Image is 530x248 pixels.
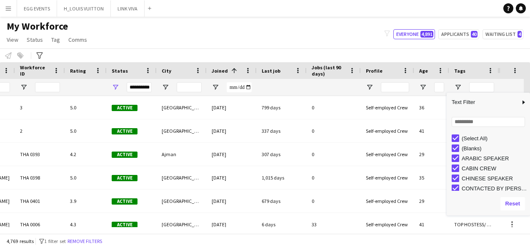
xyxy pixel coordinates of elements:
div: ARABIC SPEAKER [462,155,527,162]
div: Self-employed Crew [361,119,414,142]
span: Joined [212,68,228,74]
input: Age Filter Input [434,82,444,92]
a: Status [23,34,46,45]
button: H_LOUIS VUITTON [57,0,111,17]
button: EGG EVENTS [17,0,57,17]
button: Remove filters [66,237,104,246]
div: 4.3 [65,213,107,236]
button: Open Filter Menu [20,84,27,91]
div: 307 days [257,143,307,166]
span: Workforce ID [20,64,50,77]
div: CHINESE SPEAKER [462,175,527,182]
div: 2 [15,119,65,142]
div: 6 days [257,213,307,236]
div: [DATE] [207,213,257,236]
app-action-btn: Advanced filters [35,51,45,61]
span: Rating [70,68,86,74]
div: 5.0 [65,96,107,119]
div: 36 [414,96,449,119]
span: Active [112,175,137,181]
div: [DATE] [207,166,257,189]
div: CABIN CREW [462,165,527,172]
div: 0 [307,166,361,189]
div: [DATE] [207,119,257,142]
button: Applicants40 [438,29,479,39]
div: [GEOGRAPHIC_DATA] [157,119,207,142]
div: 0 [307,190,361,213]
button: Open Filter Menu [162,84,169,91]
span: Text Filter [447,95,520,109]
span: Status [27,36,43,43]
div: 337 days [257,119,307,142]
div: Column Filter [447,93,530,215]
span: Active [112,222,137,228]
div: Self-employed Crew [361,96,414,119]
div: THA 0006 [15,213,65,236]
div: [GEOGRAPHIC_DATA] [157,166,207,189]
div: 29 [414,143,449,166]
span: 1 filter set [44,238,66,244]
span: Tag [51,36,60,43]
div: Ajman [157,143,207,166]
input: Profile Filter Input [381,82,409,92]
div: 679 days [257,190,307,213]
span: Age [419,68,428,74]
span: 40 [471,31,477,38]
a: Comms [65,34,90,45]
a: Tag [48,34,63,45]
div: 0 [307,119,361,142]
input: Tags Filter Input [469,82,494,92]
div: 5.0 [65,166,107,189]
div: Self-employed Crew [361,166,414,189]
span: Active [112,128,137,134]
span: Comms [68,36,87,43]
div: 3.9 [65,190,107,213]
div: 0 [307,96,361,119]
div: CONTACTED BY [PERSON_NAME] [462,185,527,192]
div: 41 [414,119,449,142]
span: Status [112,68,128,74]
div: (Select All) [462,135,527,142]
span: Profile [366,68,382,74]
button: Open Filter Menu [212,84,219,91]
span: Jobs (last 90 days) [312,64,346,77]
span: Active [112,152,137,158]
span: 4,891 [420,31,433,38]
button: Everyone4,891 [393,29,435,39]
div: [GEOGRAPHIC_DATA] [157,190,207,213]
button: Open Filter Menu [419,84,427,91]
div: [DATE] [207,143,257,166]
div: 799 days [257,96,307,119]
button: LINK VIVA [111,0,145,17]
input: Search filter values [452,117,525,127]
div: 5.0 [65,119,107,142]
span: View [7,36,18,43]
button: Open Filter Menu [454,84,462,91]
span: Active [112,105,137,111]
button: Open Filter Menu [112,84,119,91]
span: My Workforce [7,20,68,33]
span: Last job [262,68,280,74]
div: [DATE] [207,190,257,213]
div: 0 [307,143,361,166]
div: Self-employed Crew [361,190,414,213]
button: Open Filter Menu [366,84,373,91]
span: 4 [517,31,522,38]
div: Self-employed Crew [361,143,414,166]
div: THA 0401 [15,190,65,213]
a: View [3,34,22,45]
div: 33 [307,213,361,236]
div: THA 0398 [15,166,65,189]
div: 41 [414,213,449,236]
span: Active [112,198,137,205]
button: Waiting list4 [482,29,523,39]
div: 29 [414,190,449,213]
span: City [162,68,171,74]
div: 3 [15,96,65,119]
div: 35 [414,166,449,189]
input: Workforce ID Filter Input [35,82,60,92]
div: [GEOGRAPHIC_DATA] [157,96,207,119]
input: Joined Filter Input [227,82,252,92]
input: City Filter Input [177,82,202,92]
button: Reset [500,197,525,210]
